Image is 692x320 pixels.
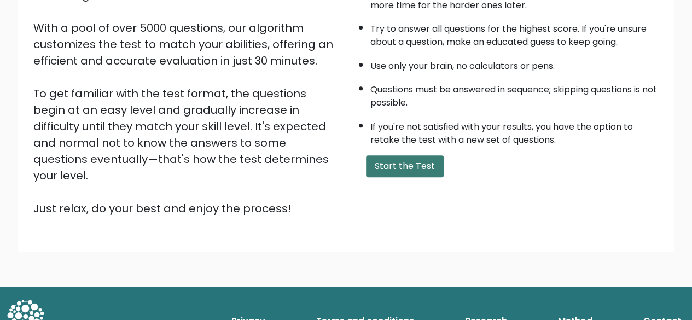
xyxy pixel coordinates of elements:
[366,155,444,177] button: Start the Test
[370,17,659,49] li: Try to answer all questions for the highest score. If you're unsure about a question, make an edu...
[370,115,659,147] li: If you're not satisfied with your results, you have the option to retake the test with a new set ...
[370,54,659,73] li: Use only your brain, no calculators or pens.
[370,78,659,109] li: Questions must be answered in sequence; skipping questions is not possible.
